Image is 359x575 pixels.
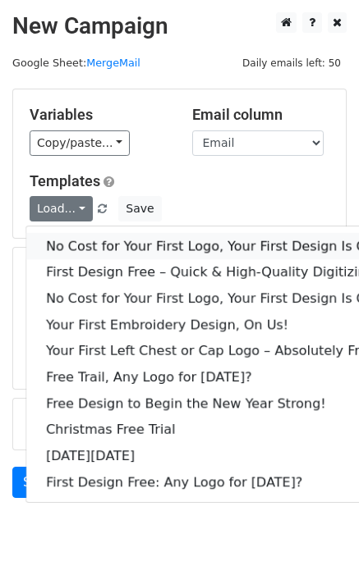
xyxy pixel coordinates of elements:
span: Daily emails left: 50 [237,54,347,72]
a: Daily emails left: 50 [237,57,347,69]
button: Save [118,196,161,221]
h5: Variables [30,106,168,124]
small: Google Sheet: [12,57,140,69]
a: MergeMail [86,57,140,69]
a: Load... [30,196,93,221]
h5: Email column [192,106,330,124]
a: Copy/paste... [30,130,130,156]
iframe: Chat Widget [277,496,359,575]
a: Templates [30,172,100,189]
a: Send [12,467,67,498]
h2: New Campaign [12,12,347,40]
